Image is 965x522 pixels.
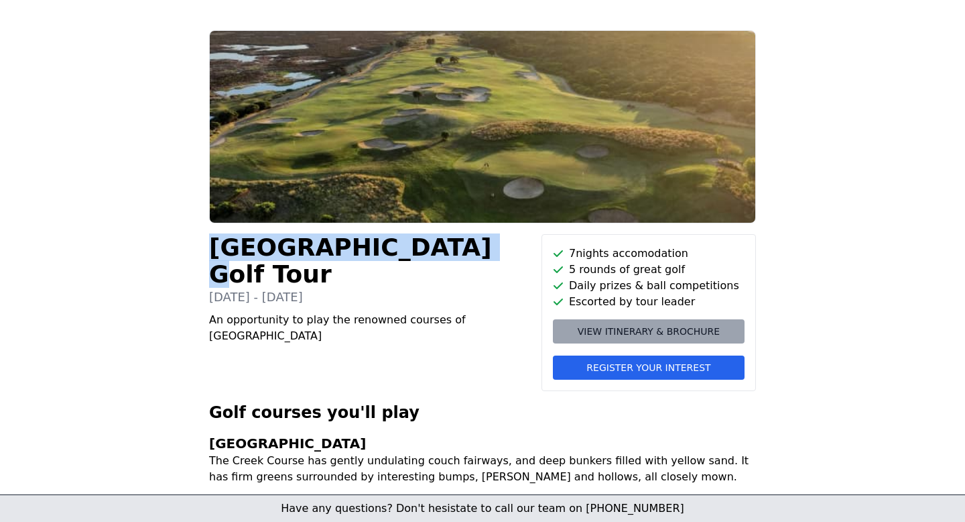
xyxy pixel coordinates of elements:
h1: [GEOGRAPHIC_DATA] Golf Tour [209,234,531,288]
span: View itinerary & brochure [578,325,720,338]
h3: [GEOGRAPHIC_DATA] [209,434,756,453]
button: Register your interest [553,356,745,380]
span: Register your interest [586,361,710,374]
li: 7 nights accomodation [553,246,745,262]
p: [DATE] - [DATE] [209,288,531,307]
p: An opportunity to play the renowned courses of [GEOGRAPHIC_DATA] [209,312,531,344]
li: Escorted by tour leader [553,294,745,310]
a: View itinerary & brochure [553,319,745,344]
h2: Golf courses you'll play [209,402,756,423]
p: The Creek Course has gently undulating couch fairways, and deep bunkers filled with yellow sand. ... [209,453,756,485]
li: 5 rounds of great golf [553,262,745,278]
li: Daily prizes & ball competitions [553,278,745,294]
